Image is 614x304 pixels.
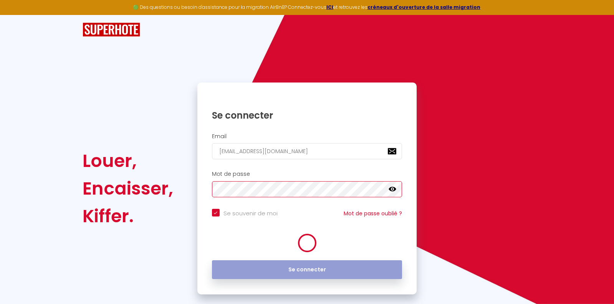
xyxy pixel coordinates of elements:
[212,109,402,121] h1: Se connecter
[83,147,173,175] div: Louer,
[83,175,173,202] div: Encaisser,
[367,4,480,10] a: créneaux d'ouverture de la salle migration
[212,143,402,159] input: Ton Email
[326,4,333,10] a: ICI
[212,133,402,140] h2: Email
[83,23,140,37] img: SuperHote logo
[83,202,173,230] div: Kiffer.
[212,171,402,177] h2: Mot de passe
[6,3,29,26] button: Ouvrir le widget de chat LiveChat
[212,260,402,279] button: Se connecter
[344,210,402,217] a: Mot de passe oublié ?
